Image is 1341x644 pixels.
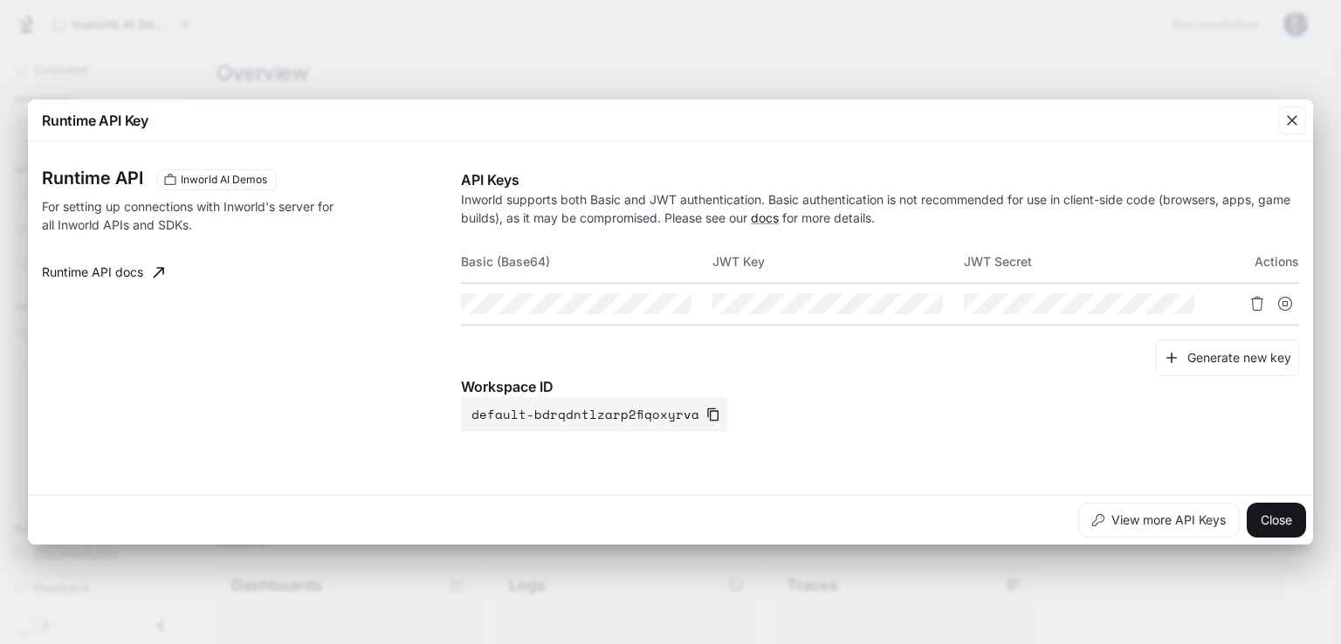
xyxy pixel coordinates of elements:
p: API Keys [461,169,1299,190]
a: docs [751,210,779,225]
th: JWT Secret [964,241,1215,283]
button: Suspend API key [1271,290,1299,318]
p: Inworld supports both Basic and JWT authentication. Basic authentication is not recommended for u... [461,190,1299,227]
p: For setting up connections with Inworld's server for all Inworld APIs and SDKs. [42,197,346,234]
button: Delete API key [1243,290,1271,318]
div: These keys will apply to your current workspace only [157,169,277,190]
h3: Runtime API [42,169,143,187]
th: Actions [1215,241,1299,283]
button: Close [1247,503,1306,538]
button: View more API Keys [1078,503,1240,538]
p: Workspace ID [461,376,1299,397]
button: Generate new key [1155,339,1299,377]
span: Inworld AI Demos [174,172,274,188]
button: default-bdrqdntlzarp2fiqoxyrva [461,397,727,432]
th: JWT Key [712,241,964,283]
a: Runtime API docs [35,255,171,290]
p: Runtime API Key [42,110,148,131]
th: Basic (Base64) [461,241,712,283]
